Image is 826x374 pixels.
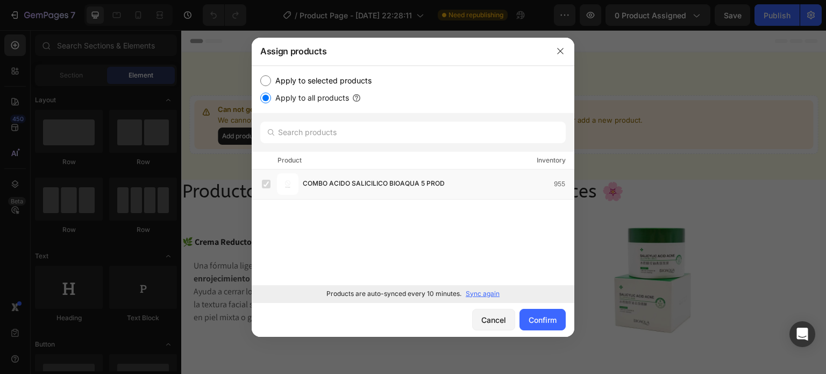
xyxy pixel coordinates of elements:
[1,207,247,218] p: 🌿 Crema Reductora de Acné y Poros
[303,178,445,190] span: COMBO ACIDO SALICILICO BIOAQUA 5 PROD
[271,74,372,87] label: Apply to selected products
[37,97,82,115] button: Add product
[252,66,574,302] div: />
[326,289,461,299] p: Products are auto-synced every 10 minutes.
[789,321,815,347] div: Open Intercom Messenger
[481,314,506,326] div: Cancel
[277,173,298,195] img: product-img
[271,91,349,104] label: Apply to all products
[252,37,546,65] div: Assign products
[537,155,566,166] div: Inventory
[529,314,557,326] div: Confirm
[12,230,231,254] strong: reduce el enrojecimiento y normaliza la producción [PERSON_NAME]
[260,122,566,143] input: Search products
[472,309,515,330] button: Cancel
[87,97,152,115] button: Sync from Shopify
[429,192,514,309] img: Crema-antiacne.webp
[519,309,566,330] button: Confirm
[12,229,246,294] p: Una fórmula ligera tipo gel que calma la piel, . Ayuda a cerrar los poros dilatados, ilumina el p...
[277,155,302,166] div: Product
[37,85,461,96] p: We cannot find any products from your Shopify store. Please try manually syncing the data from Sh...
[466,289,500,299] p: Sync again
[37,74,461,85] p: Can not get product from Shopify
[554,179,574,189] div: 955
